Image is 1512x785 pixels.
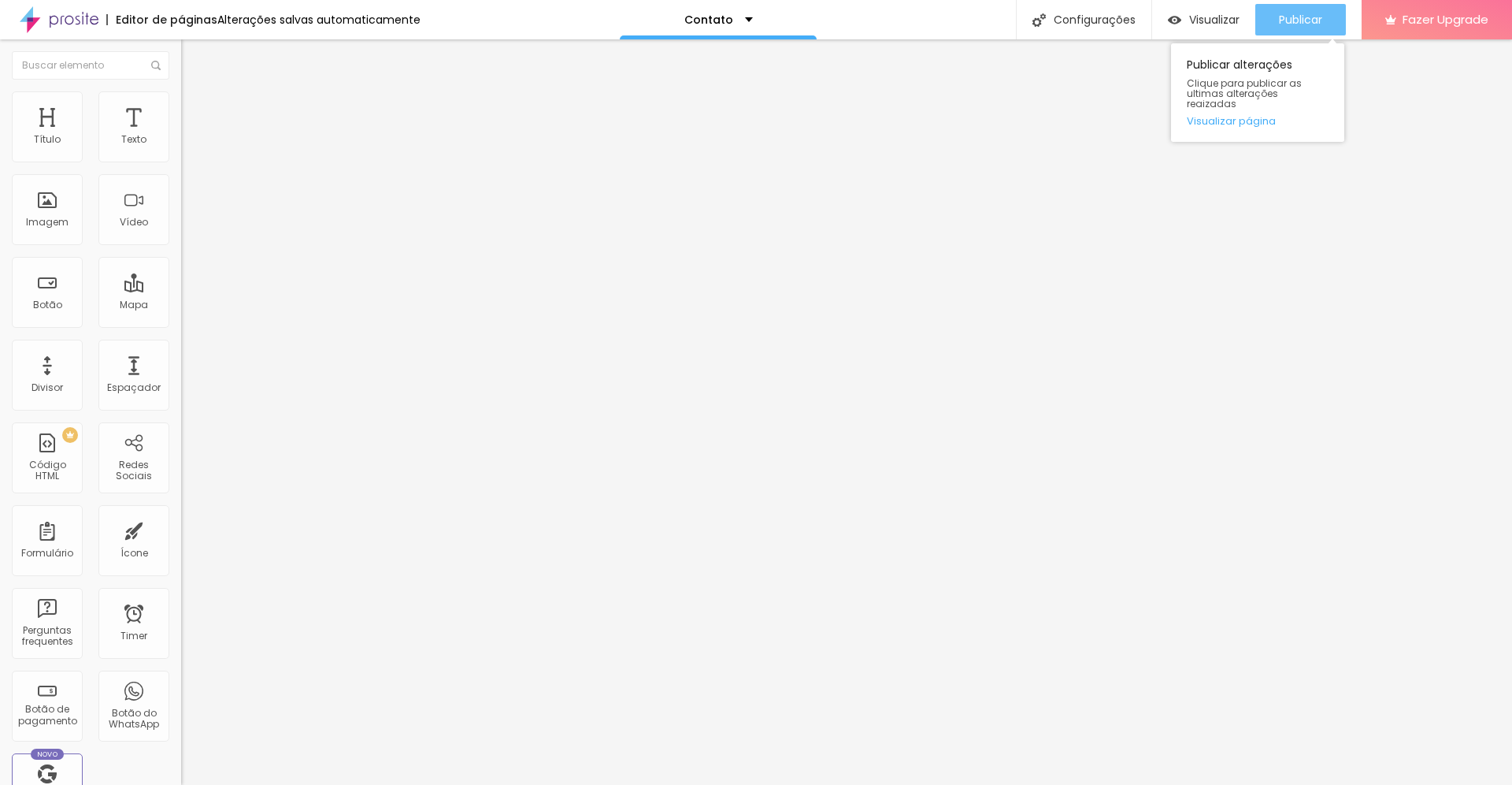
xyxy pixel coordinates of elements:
div: Redes Sociais [102,459,165,482]
div: Editor de páginas [106,14,217,25]
div: Divisor [31,382,63,393]
div: Mapa [120,299,148,311]
span: Fazer Upgrade [1403,13,1488,26]
div: Botão de pagamento [16,704,78,727]
div: Publicar alterações [1171,43,1344,142]
a: Visualizar página [1187,116,1329,126]
img: Icone [1032,13,1046,27]
div: Espaçador [107,382,161,393]
img: view-1.svg [1168,13,1181,27]
div: Botão [33,299,62,311]
img: Icone [151,61,161,70]
div: Alterações salvas automaticamente [217,14,421,25]
div: Formulário [21,548,73,559]
span: Publicar [1279,13,1322,26]
div: Botão do WhatsApp [102,708,165,731]
div: Título [34,134,61,145]
div: Código HTML [16,459,78,482]
div: Timer [120,631,147,642]
p: Contato [684,14,733,25]
div: Novo [31,749,65,760]
div: Texto [121,134,146,145]
span: Visualizar [1189,13,1240,26]
div: Ícone [120,548,148,559]
input: Buscar elemento [12,51,169,80]
div: Perguntas frequentes [16,625,78,648]
button: Visualizar [1152,4,1255,35]
button: Publicar [1255,4,1346,35]
div: Imagem [26,217,69,228]
iframe: Editor [181,39,1512,785]
div: Vídeo [120,217,148,228]
span: Clique para publicar as ultimas alterações reaizadas [1187,78,1329,110]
